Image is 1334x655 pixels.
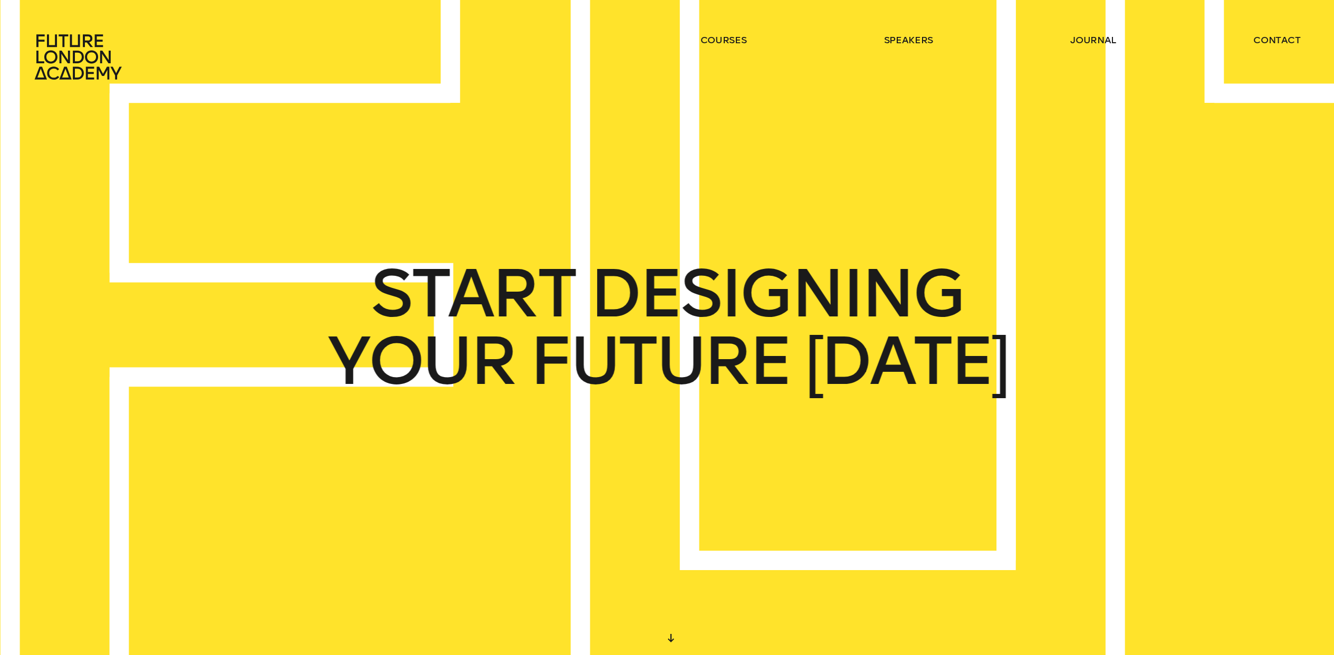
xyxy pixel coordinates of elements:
[529,327,790,395] span: FUTURE
[327,327,514,395] span: YOUR
[589,260,963,327] span: DESIGNING
[804,327,1007,395] span: [DATE]
[1253,34,1301,46] a: contact
[884,34,933,46] a: speakers
[1070,34,1116,46] a: journal
[700,34,747,46] a: courses
[370,260,574,327] span: START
